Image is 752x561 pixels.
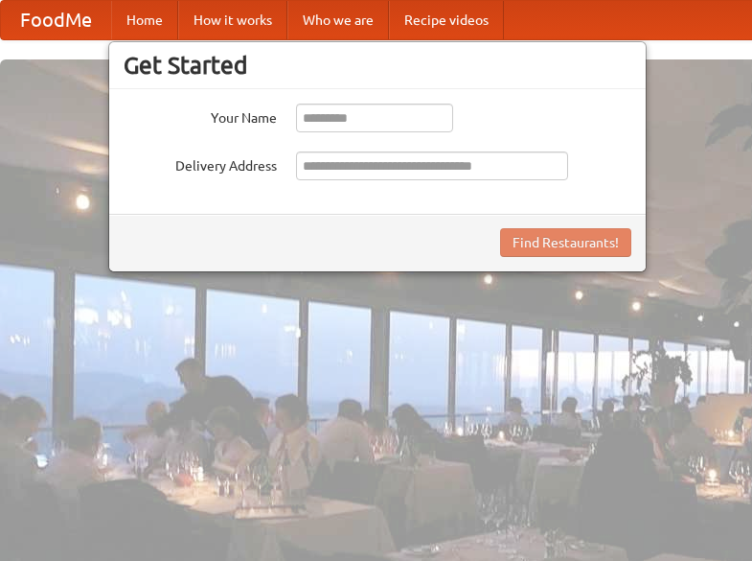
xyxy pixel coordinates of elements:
[287,1,389,39] a: Who we are
[124,51,631,80] h3: Get Started
[1,1,111,39] a: FoodMe
[389,1,504,39] a: Recipe videos
[111,1,178,39] a: Home
[124,152,277,175] label: Delivery Address
[178,1,287,39] a: How it works
[500,228,631,257] button: Find Restaurants!
[124,104,277,128] label: Your Name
